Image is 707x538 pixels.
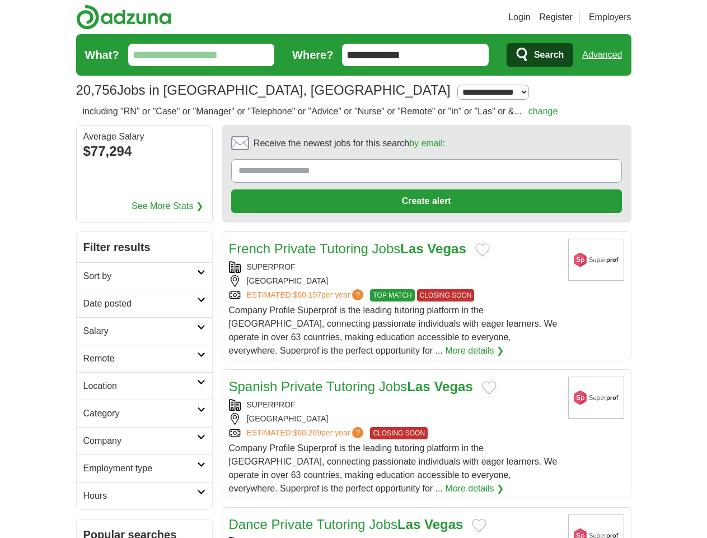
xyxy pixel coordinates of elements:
[83,407,197,420] h2: Category
[370,289,414,302] span: TOP MATCH
[407,379,430,394] strong: Las
[83,132,205,141] div: Average Salary
[539,11,573,24] a: Register
[247,262,296,271] a: SUPERPROF
[77,262,212,290] a: Sort by
[417,289,475,302] span: CLOSING SOON
[229,379,473,394] a: Spanish Private Tutoring JobsLas Vegas
[247,289,366,302] a: ESTIMATED:$60,197per year?
[83,141,205,161] div: $77,294
[77,345,212,372] a: Remote
[293,428,321,437] span: $60,269
[77,427,212,454] a: Company
[352,427,363,438] span: ?
[231,189,622,213] button: Create alert
[229,517,463,532] a: Dance Private Tutoring JobsLas Vegas
[229,413,559,425] div: [GEOGRAPHIC_DATA]
[482,381,497,395] button: Add to favorite jobs
[589,11,631,24] a: Employers
[445,344,504,358] a: More details ❯
[534,44,564,66] span: Search
[229,443,558,493] span: Company Profile Superprof is the leading tutoring platform in the [GEOGRAPHIC_DATA], connecting p...
[76,80,117,100] span: 20,756
[229,305,558,355] span: Company Profile Superprof is the leading tutoring platform in the [GEOGRAPHIC_DATA], connecting p...
[292,47,333,63] label: Where?
[229,275,559,287] div: [GEOGRAPHIC_DATA]
[77,232,212,262] h2: Filter results
[293,290,321,299] span: $60,197
[83,352,197,365] h2: Remote
[77,400,212,427] a: Category
[76,4,171,30] img: Adzuna logo
[77,290,212,317] a: Date posted
[247,427,366,439] a: ESTIMATED:$60,269per year?
[229,241,466,256] a: French Private Tutoring JobsLas Vegas
[83,297,197,310] h2: Date posted
[132,200,203,213] a: See More Stats ❯
[83,489,197,503] h2: Hours
[528,106,558,116] a: change
[445,482,504,495] a: More details ❯
[568,239,624,281] img: Superprof logo
[352,289,363,300] span: ?
[83,462,197,475] h2: Employment type
[397,517,420,532] strong: Las
[582,44,622,66] a: Advanced
[434,379,472,394] strong: Vegas
[77,454,212,482] a: Employment type
[85,47,119,63] label: What?
[427,241,466,256] strong: Vegas
[83,324,197,338] h2: Salary
[424,517,463,532] strong: Vegas
[83,270,197,283] h2: Sort by
[83,434,197,448] h2: Company
[507,43,573,67] button: Search
[83,379,197,393] h2: Location
[77,317,212,345] a: Salary
[254,137,445,150] span: Receive the newest jobs for this search :
[83,105,558,118] h2: including "RN" or "Case" or "Manager" or "Telephone" or "Advice" or "Nurse" or "Remote" or "in" o...
[568,377,624,419] img: Superprof logo
[475,243,490,257] button: Add to favorite jobs
[370,427,428,439] span: CLOSING SOON
[409,138,443,148] a: by email
[247,400,296,409] a: SUPERPROF
[77,372,212,400] a: Location
[76,82,451,98] h1: Jobs in [GEOGRAPHIC_DATA], [GEOGRAPHIC_DATA]
[508,11,530,24] a: Login
[77,482,212,509] a: Hours
[472,519,486,532] button: Add to favorite jobs
[400,241,423,256] strong: Las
